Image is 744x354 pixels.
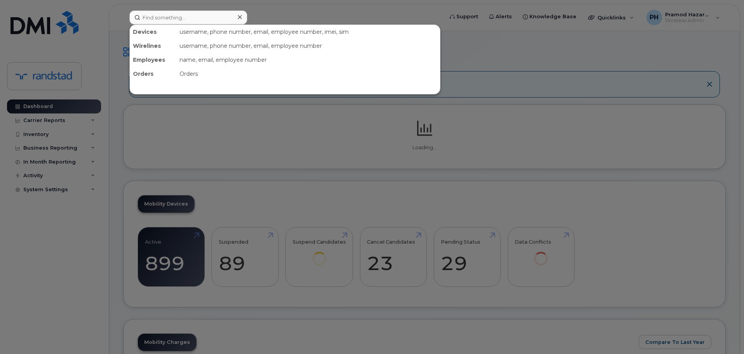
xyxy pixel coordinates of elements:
div: name, email, employee number [176,53,440,67]
div: Orders [176,67,440,81]
div: username, phone number, email, employee number [176,39,440,53]
div: Wirelines [130,39,176,53]
div: Orders [130,67,176,81]
div: Employees [130,53,176,67]
div: Devices [130,25,176,39]
div: username, phone number, email, employee number, imei, sim [176,25,440,39]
